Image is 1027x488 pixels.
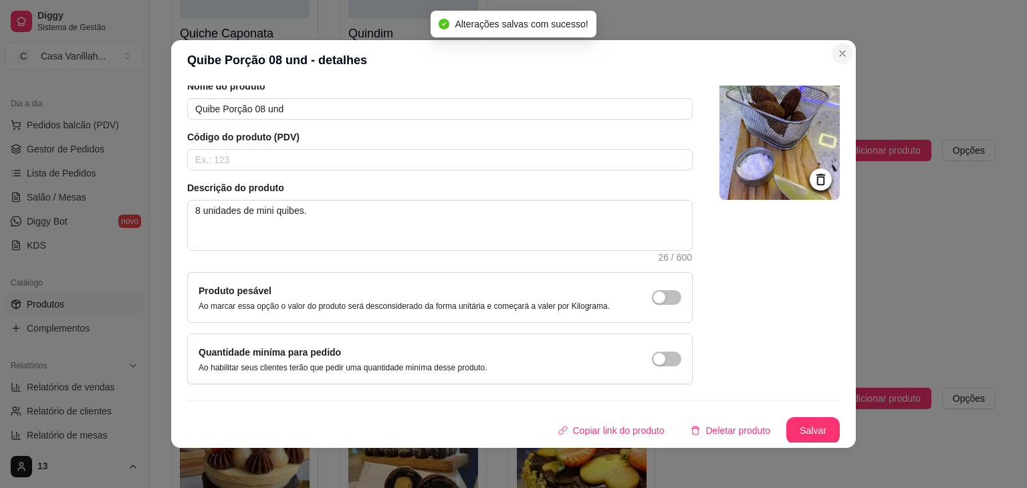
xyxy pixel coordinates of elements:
[719,80,840,200] img: logo da loja
[188,201,692,250] textarea: 8 unidades de mini quibes.
[187,149,693,170] input: Ex.: 123
[187,98,693,120] input: Ex.: Hamburguer de costela
[199,285,271,296] label: Produto pesável
[199,301,610,312] p: Ao marcar essa opção o valor do produto será desconsiderado da forma unitária e começará a valer ...
[548,417,675,444] button: Copiar link do produto
[187,130,693,144] article: Código do produto (PDV)
[199,347,341,358] label: Quantidade miníma para pedido
[171,40,856,80] header: Quibe Porção 08 und - detalhes
[187,181,693,195] article: Descrição do produto
[832,43,853,64] button: Close
[691,426,700,435] span: delete
[680,417,781,444] button: deleteDeletar produto
[439,19,449,29] span: check-circle
[455,19,588,29] span: Alterações salvas com sucesso!
[786,417,840,444] button: Salvar
[187,80,693,93] article: Nome do produto
[199,362,487,373] p: Ao habilitar seus clientes terão que pedir uma quantidade miníma desse produto.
